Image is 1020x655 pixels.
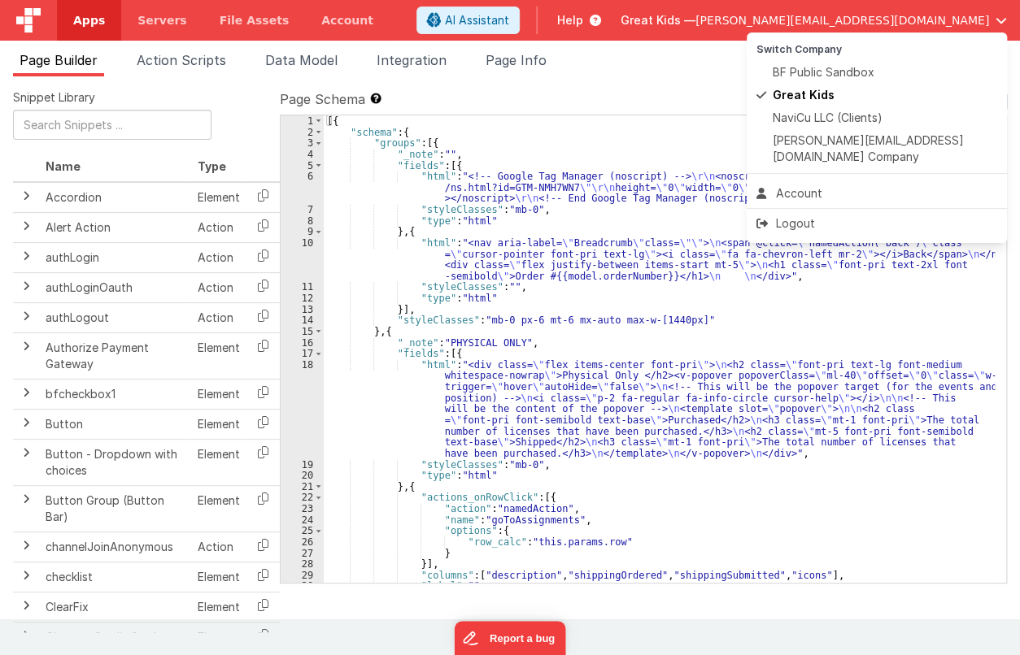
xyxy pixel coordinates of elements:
[756,44,997,54] h5: Switch Company
[773,110,883,126] span: NaviCu LLC (Clients)
[773,87,835,103] span: Great Kids
[455,621,566,655] iframe: Marker.io feedback button
[756,215,997,232] div: Logout
[773,132,997,165] span: [PERSON_NAME][EMAIL_ADDRESS][DOMAIN_NAME] Company
[773,64,874,80] span: BF Public Sandbox
[756,185,997,202] div: Account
